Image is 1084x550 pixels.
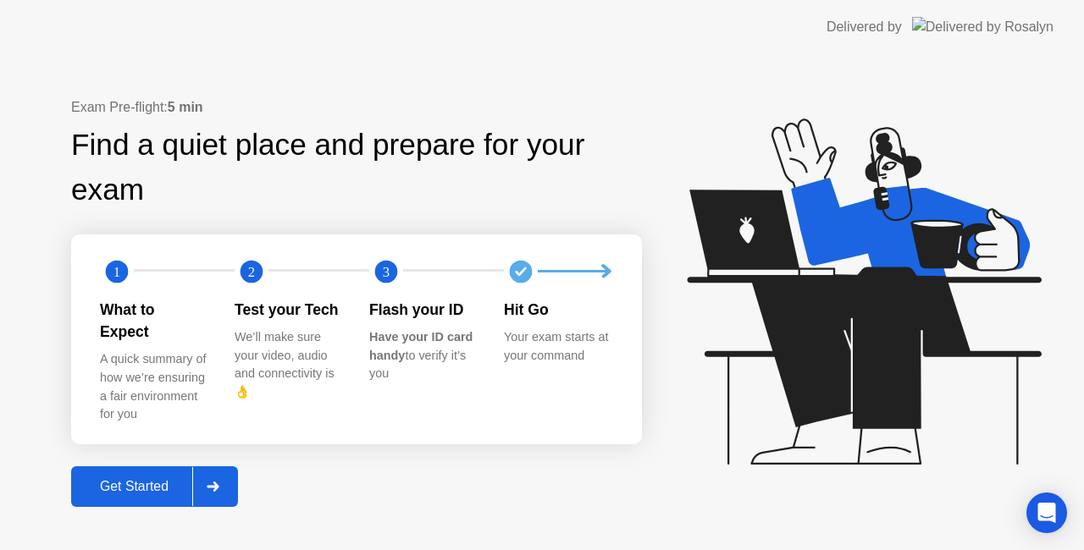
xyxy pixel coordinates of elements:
div: Open Intercom Messenger [1026,492,1067,533]
text: 3 [383,263,390,279]
div: Get Started [76,479,192,494]
div: We’ll make sure your video, audio and connectivity is 👌 [235,328,342,401]
div: Exam Pre-flight: [71,97,642,118]
div: Delivered by [827,17,902,37]
div: Flash your ID [369,299,477,321]
text: 1 [113,263,120,279]
div: Test your Tech [235,299,342,321]
div: Your exam starts at your command [504,328,611,365]
div: to verify it’s you [369,328,477,383]
img: Delivered by Rosalyn [912,17,1054,36]
b: Have your ID card handy [369,330,473,362]
button: Get Started [71,466,238,507]
text: 2 [248,263,255,279]
div: Hit Go [504,299,611,321]
div: Find a quiet place and prepare for your exam [71,123,642,212]
b: 5 min [168,100,203,114]
div: A quick summary of how we’re ensuring a fair environment for you [100,350,207,423]
div: What to Expect [100,299,207,344]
